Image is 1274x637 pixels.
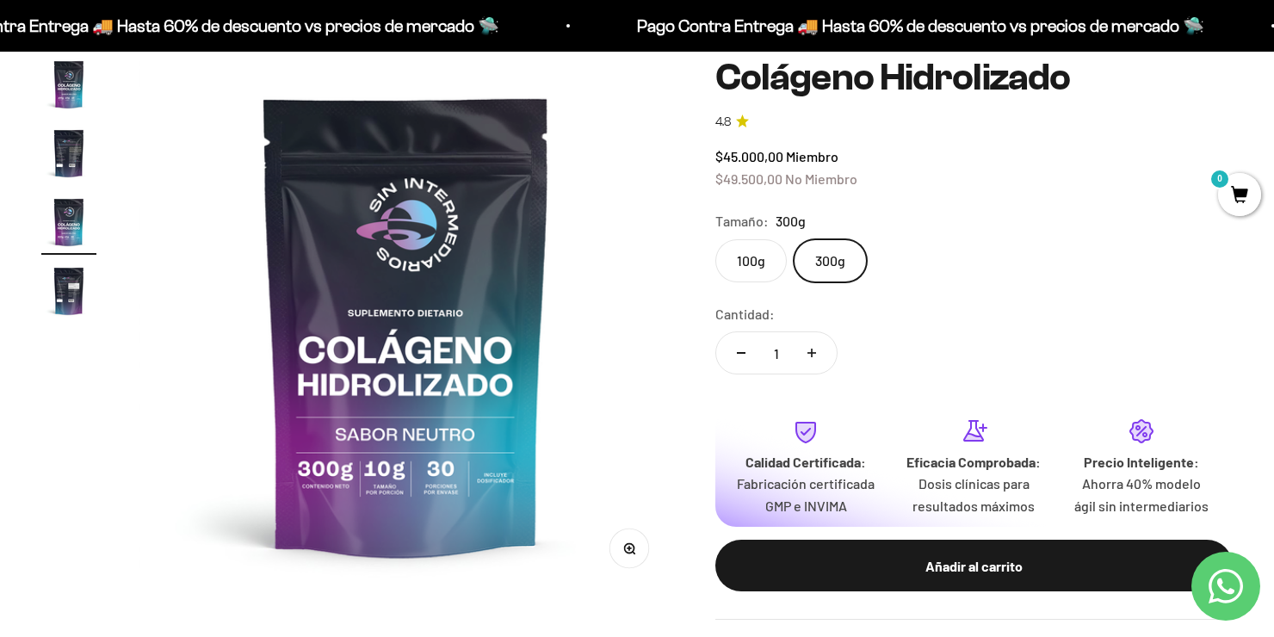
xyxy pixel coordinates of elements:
[1218,187,1261,206] a: 0
[787,332,837,374] button: Aumentar cantidad
[41,195,96,250] img: Colágeno Hidrolizado
[21,201,356,248] div: La confirmación de la pureza de los ingredientes.
[715,210,769,232] legend: Tamaño:
[41,195,96,255] button: Ir al artículo 3
[21,133,356,163] div: Más detalles sobre la fecha exacta de entrega.
[280,257,356,286] button: Enviar
[715,303,775,325] label: Cantidad:
[1209,169,1230,189] mark: 0
[41,57,96,112] img: Colágeno Hidrolizado
[715,113,731,132] span: 4.8
[776,210,806,232] span: 300g
[365,12,932,40] p: Pago Contra Entrega 🚚 Hasta 60% de descuento vs precios de mercado 🛸
[1084,454,1199,470] strong: Precio Inteligente:
[41,57,96,117] button: Ir al artículo 1
[139,57,675,593] img: Colágeno Hidrolizado
[41,263,96,318] img: Colágeno Hidrolizado
[715,57,1233,98] h1: Colágeno Hidrolizado
[904,473,1044,516] p: Dosis clínicas para resultados máximos
[785,170,857,187] span: No Miembro
[41,126,96,186] button: Ir al artículo 2
[786,148,838,164] span: Miembro
[736,473,876,516] p: Fabricación certificada GMP e INVIMA
[21,28,356,67] p: ¿Qué te daría la seguridad final para añadir este producto a tu carrito?
[41,263,96,324] button: Ir al artículo 4
[21,82,356,128] div: Un aval de expertos o estudios clínicos en la página.
[715,148,783,164] span: $45.000,00
[750,555,1198,578] div: Añadir al carrito
[281,257,355,286] span: Enviar
[906,454,1041,470] strong: Eficacia Comprobada:
[716,332,766,374] button: Reducir cantidad
[715,113,1233,132] a: 4.84.8 de 5.0 estrellas
[715,170,782,187] span: $49.500,00
[745,454,866,470] strong: Calidad Certificada:
[1072,473,1212,516] p: Ahorra 40% modelo ágil sin intermediarios
[715,540,1233,591] button: Añadir al carrito
[41,126,96,181] img: Colágeno Hidrolizado
[21,167,356,197] div: Un mensaje de garantía de satisfacción visible.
